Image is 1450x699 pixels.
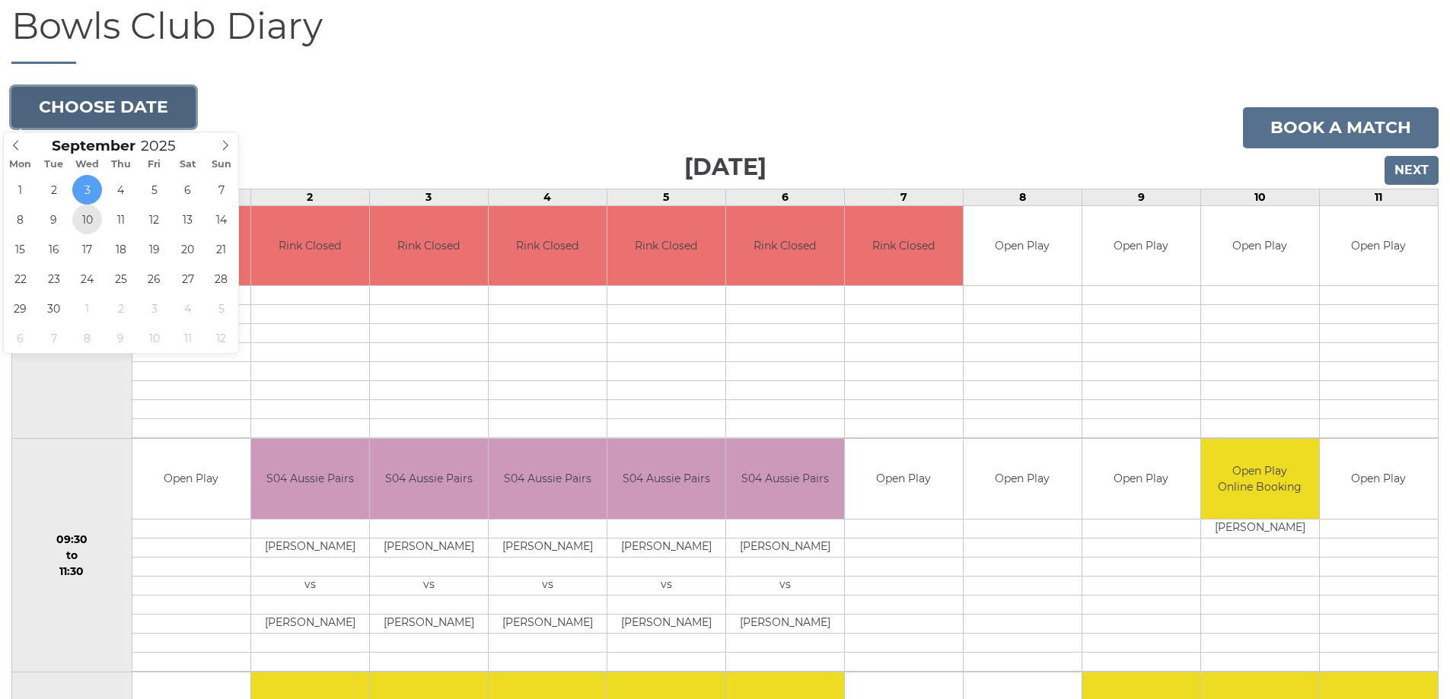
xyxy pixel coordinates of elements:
[845,206,963,286] td: Rink Closed
[4,160,37,170] span: Mon
[206,234,236,264] span: September 21, 2025
[607,614,725,633] td: [PERSON_NAME]
[369,189,488,205] td: 3
[370,538,488,557] td: [PERSON_NAME]
[72,234,102,264] span: September 17, 2025
[104,160,138,170] span: Thu
[72,205,102,234] span: September 10, 2025
[963,189,1082,205] td: 8
[607,206,725,286] td: Rink Closed
[135,137,195,154] input: Scroll to increment
[173,323,202,353] span: October 11, 2025
[52,139,135,154] span: Scroll to increment
[1243,107,1439,148] a: Book a match
[132,439,250,519] td: Open Play
[106,234,135,264] span: September 18, 2025
[106,205,135,234] span: September 11, 2025
[206,294,236,323] span: October 5, 2025
[39,205,69,234] span: September 9, 2025
[845,439,963,519] td: Open Play
[5,323,35,353] span: October 6, 2025
[726,439,844,519] td: S04 Aussie Pairs
[726,576,844,595] td: vs
[370,576,488,595] td: vs
[39,294,69,323] span: September 30, 2025
[964,206,1082,286] td: Open Play
[173,175,202,205] span: September 6, 2025
[39,234,69,264] span: September 16, 2025
[489,439,607,519] td: S04 Aussie Pairs
[106,294,135,323] span: October 2, 2025
[1320,439,1438,519] td: Open Play
[11,87,196,128] button: Choose date
[72,323,102,353] span: October 8, 2025
[39,323,69,353] span: October 7, 2025
[1082,206,1200,286] td: Open Play
[489,538,607,557] td: [PERSON_NAME]
[139,294,169,323] span: October 3, 2025
[370,206,488,286] td: Rink Closed
[173,234,202,264] span: September 20, 2025
[39,175,69,205] span: September 2, 2025
[725,189,844,205] td: 6
[71,160,104,170] span: Wed
[1385,156,1439,185] input: Next
[1201,519,1319,538] td: [PERSON_NAME]
[139,205,169,234] span: September 12, 2025
[72,264,102,294] span: September 24, 2025
[39,264,69,294] span: September 23, 2025
[726,538,844,557] td: [PERSON_NAME]
[5,175,35,205] span: September 1, 2025
[607,439,725,519] td: S04 Aussie Pairs
[5,234,35,264] span: September 15, 2025
[1082,439,1200,519] td: Open Play
[607,189,725,205] td: 5
[139,264,169,294] span: September 26, 2025
[370,439,488,519] td: S04 Aussie Pairs
[37,160,71,170] span: Tue
[72,294,102,323] span: October 1, 2025
[12,439,132,672] td: 09:30 to 11:30
[5,294,35,323] span: September 29, 2025
[489,614,607,633] td: [PERSON_NAME]
[1201,206,1319,286] td: Open Play
[1320,206,1438,286] td: Open Play
[726,614,844,633] td: [PERSON_NAME]
[251,206,369,286] td: Rink Closed
[173,264,202,294] span: September 27, 2025
[251,439,369,519] td: S04 Aussie Pairs
[139,175,169,205] span: September 5, 2025
[489,206,607,286] td: Rink Closed
[206,264,236,294] span: September 28, 2025
[1082,189,1200,205] td: 9
[138,160,171,170] span: Fri
[206,205,236,234] span: September 14, 2025
[5,264,35,294] span: September 22, 2025
[251,614,369,633] td: [PERSON_NAME]
[106,175,135,205] span: September 4, 2025
[173,294,202,323] span: October 4, 2025
[1201,439,1319,519] td: Open Play Online Booking
[173,205,202,234] span: September 13, 2025
[206,323,236,353] span: October 12, 2025
[11,6,1439,64] h1: Bowls Club Diary
[370,614,488,633] td: [PERSON_NAME]
[206,175,236,205] span: September 7, 2025
[844,189,963,205] td: 7
[106,264,135,294] span: September 25, 2025
[72,175,102,205] span: September 3, 2025
[607,576,725,595] td: vs
[139,323,169,353] span: October 10, 2025
[251,576,369,595] td: vs
[251,538,369,557] td: [PERSON_NAME]
[726,206,844,286] td: Rink Closed
[205,160,238,170] span: Sun
[488,189,607,205] td: 4
[964,439,1082,519] td: Open Play
[139,234,169,264] span: September 19, 2025
[607,538,725,557] td: [PERSON_NAME]
[250,189,369,205] td: 2
[106,323,135,353] span: October 9, 2025
[1319,189,1438,205] td: 11
[1200,189,1319,205] td: 10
